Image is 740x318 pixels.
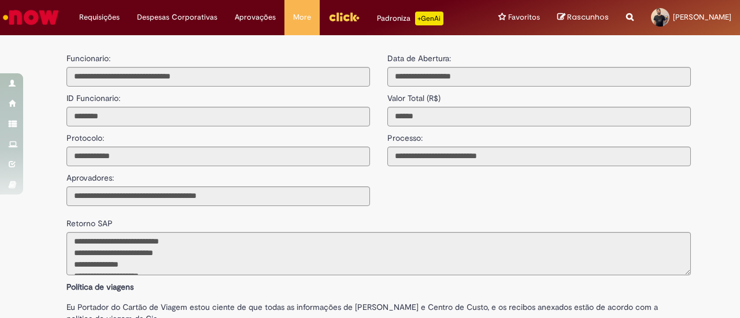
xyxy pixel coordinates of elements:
img: click_logo_yellow_360x200.png [328,8,360,25]
label: Aprovadores: [66,166,114,184]
span: Rascunhos [567,12,609,23]
span: Favoritos [508,12,540,23]
span: Aprovações [235,12,276,23]
b: Política de viagens [66,282,134,292]
span: Requisições [79,12,120,23]
label: ID Funcionario: [66,87,120,104]
p: +GenAi [415,12,443,25]
label: Protocolo: [66,126,104,144]
div: Padroniza [377,12,443,25]
label: Valor Total (R$) [387,87,441,104]
span: [PERSON_NAME] [673,12,731,22]
span: Despesas Corporativas [137,12,217,23]
img: ServiceNow [1,6,61,29]
label: Processo: [387,126,423,144]
a: Rascunhos [557,12,609,23]
span: More [293,12,311,23]
label: Funcionario: [66,53,110,64]
label: Data de Abertura: [387,53,451,64]
label: Retorno SAP [66,212,113,229]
